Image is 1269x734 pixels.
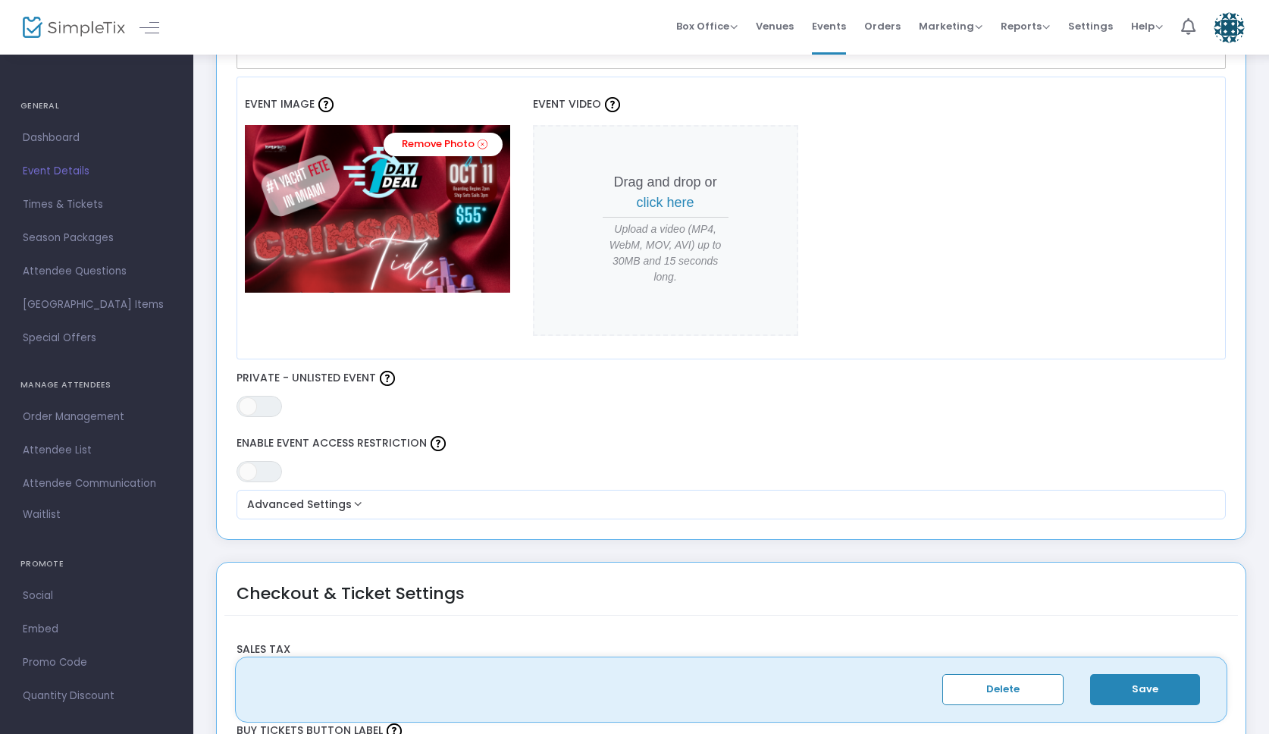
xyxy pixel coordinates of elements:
[23,195,171,215] span: Times & Tickets
[237,367,1227,390] label: Private - Unlisted Event
[533,96,601,111] span: Event Video
[23,441,171,460] span: Attendee List
[23,228,171,248] span: Season Packages
[23,295,171,315] span: [GEOGRAPHIC_DATA] Items
[603,221,728,285] span: Upload a video (MP4, WebM, MOV, AVI) up to 30MB and 15 seconds long.
[812,7,846,45] span: Events
[237,432,1227,455] label: Enable Event Access Restriction
[245,96,315,111] span: Event Image
[380,371,395,386] img: question-mark
[20,370,173,400] h4: MANAGE ATTENDEES
[942,674,1064,705] button: Delete
[1001,19,1050,33] span: Reports
[23,128,171,148] span: Dashboard
[243,496,1220,514] button: Advanced Settings
[23,407,171,427] span: Order Management
[20,91,173,121] h4: GENERAL
[605,97,620,112] img: question-mark
[1068,7,1113,45] span: Settings
[864,7,901,45] span: Orders
[23,507,61,522] span: Waitlist
[1090,674,1200,705] button: Save
[23,686,171,706] span: Quantity Discount
[637,195,694,210] span: click here
[23,653,171,673] span: Promo Code
[20,549,173,579] h4: PROMOTE
[756,7,794,45] span: Venues
[23,328,171,348] span: Special Offers
[676,19,738,33] span: Box Office
[237,581,465,626] div: Checkout & Ticket Settings
[384,133,503,156] a: Remove Photo
[318,97,334,112] img: question-mark
[23,474,171,494] span: Attendee Communication
[23,262,171,281] span: Attendee Questions
[431,436,446,451] img: question-mark
[23,586,171,606] span: Social
[229,635,1233,666] label: Sales Tax
[245,125,510,292] img: DFTCrimsonTide1.png
[919,19,982,33] span: Marketing
[23,162,171,181] span: Event Details
[1131,19,1163,33] span: Help
[23,620,171,639] span: Embed
[603,172,728,213] p: Drag and drop or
